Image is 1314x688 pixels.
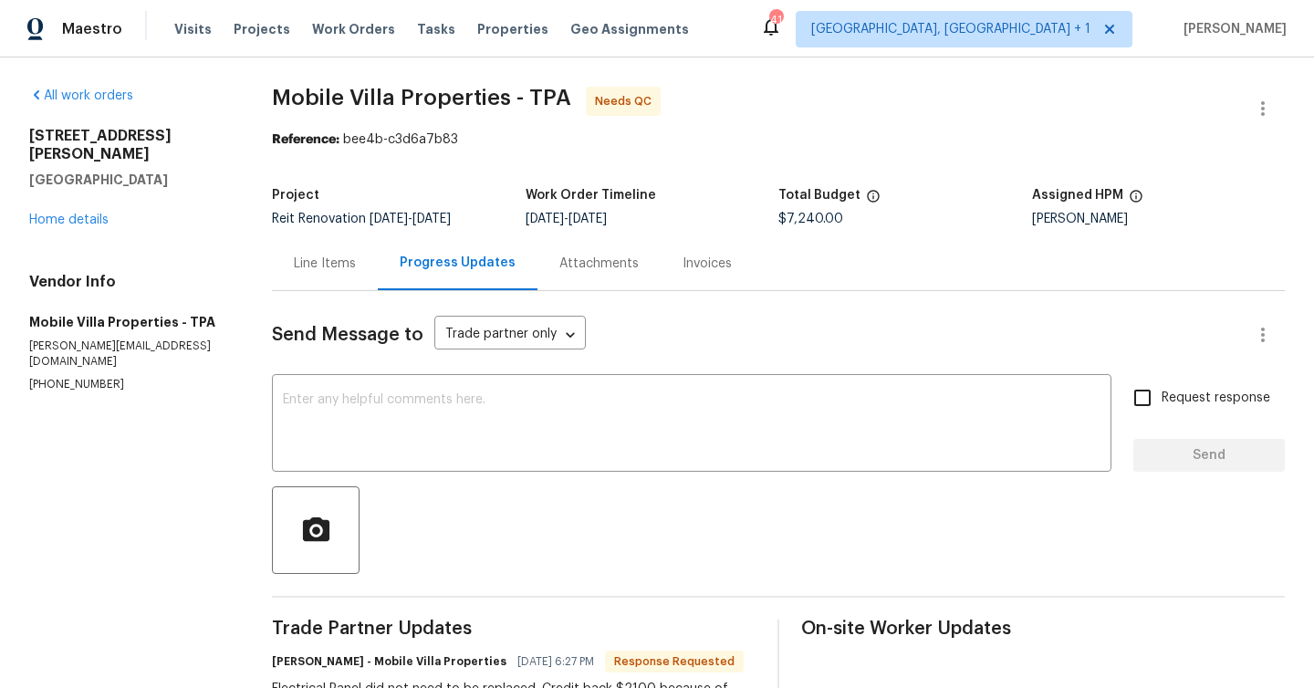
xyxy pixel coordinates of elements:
[272,130,1285,149] div: bee4b-c3d6a7b83
[811,20,1090,38] span: [GEOGRAPHIC_DATA], [GEOGRAPHIC_DATA] + 1
[29,273,228,291] h4: Vendor Info
[272,326,423,344] span: Send Message to
[62,20,122,38] span: Maestro
[607,652,742,671] span: Response Requested
[294,255,356,273] div: Line Items
[1162,389,1270,408] span: Request response
[234,20,290,38] span: Projects
[272,213,451,225] span: Reit Renovation
[526,213,564,225] span: [DATE]
[477,20,548,38] span: Properties
[1032,213,1285,225] div: [PERSON_NAME]
[370,213,408,225] span: [DATE]
[517,652,594,671] span: [DATE] 6:27 PM
[29,171,228,189] h5: [GEOGRAPHIC_DATA]
[29,127,228,163] h2: [STREET_ADDRESS][PERSON_NAME]
[568,213,607,225] span: [DATE]
[412,213,451,225] span: [DATE]
[29,377,228,392] p: [PHONE_NUMBER]
[29,339,228,370] p: [PERSON_NAME][EMAIL_ADDRESS][DOMAIN_NAME]
[370,213,451,225] span: -
[29,89,133,102] a: All work orders
[29,313,228,331] h5: Mobile Villa Properties - TPA
[526,213,607,225] span: -
[400,254,516,272] div: Progress Updates
[570,20,689,38] span: Geo Assignments
[272,133,339,146] b: Reference:
[312,20,395,38] span: Work Orders
[801,620,1285,638] span: On-site Worker Updates
[272,620,756,638] span: Trade Partner Updates
[769,11,782,29] div: 41
[778,189,860,202] h5: Total Budget
[778,213,843,225] span: $7,240.00
[1032,189,1123,202] h5: Assigned HPM
[29,214,109,226] a: Home details
[559,255,639,273] div: Attachments
[272,652,506,671] h6: [PERSON_NAME] - Mobile Villa Properties
[595,92,659,110] span: Needs QC
[1176,20,1287,38] span: [PERSON_NAME]
[417,23,455,36] span: Tasks
[434,320,586,350] div: Trade partner only
[272,189,319,202] h5: Project
[526,189,656,202] h5: Work Order Timeline
[866,189,881,213] span: The total cost of line items that have been proposed by Opendoor. This sum includes line items th...
[1129,189,1143,213] span: The hpm assigned to this work order.
[683,255,732,273] div: Invoices
[272,87,571,109] span: Mobile Villa Properties - TPA
[174,20,212,38] span: Visits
